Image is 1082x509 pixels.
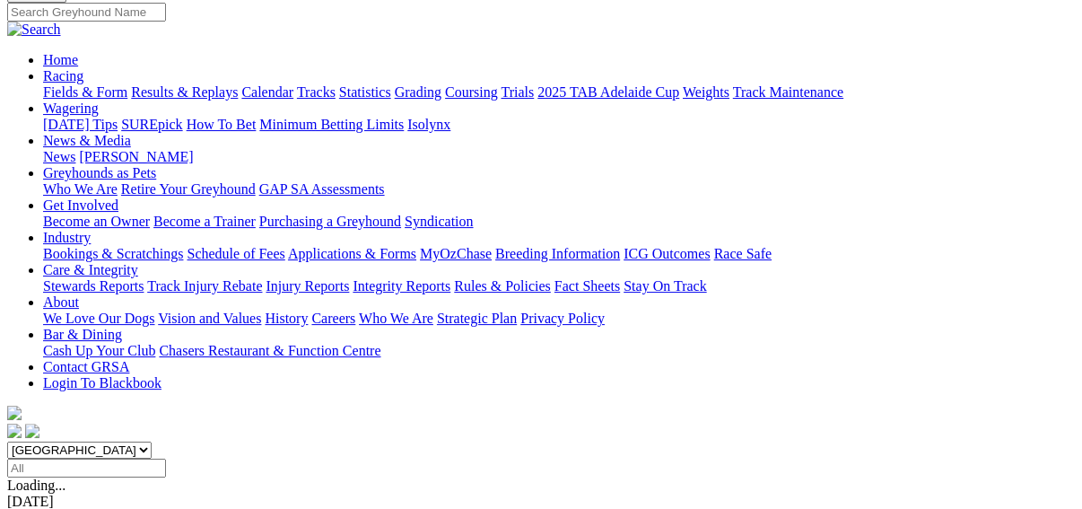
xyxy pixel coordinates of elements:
[501,84,534,100] a: Trials
[158,311,261,326] a: Vision and Values
[43,343,155,358] a: Cash Up Your Club
[454,278,551,294] a: Rules & Policies
[43,149,1075,165] div: News & Media
[437,311,517,326] a: Strategic Plan
[420,246,492,261] a: MyOzChase
[43,359,129,374] a: Contact GRSA
[241,84,293,100] a: Calendar
[43,84,127,100] a: Fields & Form
[395,84,441,100] a: Grading
[7,459,166,478] input: Select date
[43,181,118,197] a: Who We Are
[733,84,843,100] a: Track Maintenance
[43,246,1075,262] div: Industry
[7,3,166,22] input: Search
[311,311,355,326] a: Careers
[43,278,144,294] a: Stewards Reports
[259,181,385,197] a: GAP SA Assessments
[537,84,679,100] a: 2025 TAB Adelaide Cup
[7,478,65,493] span: Loading...
[266,278,349,294] a: Injury Reports
[43,117,118,132] a: [DATE] Tips
[79,149,193,164] a: [PERSON_NAME]
[407,117,450,132] a: Isolynx
[187,117,257,132] a: How To Bet
[131,84,238,100] a: Results & Replays
[297,84,336,100] a: Tracks
[25,424,39,438] img: twitter.svg
[43,311,154,326] a: We Love Our Dogs
[339,84,391,100] a: Statistics
[43,165,156,180] a: Greyhounds as Pets
[288,246,416,261] a: Applications & Forms
[520,311,605,326] a: Privacy Policy
[259,117,404,132] a: Minimum Betting Limits
[7,22,61,38] img: Search
[43,294,79,310] a: About
[153,214,256,229] a: Become a Trainer
[43,327,122,342] a: Bar & Dining
[43,214,1075,230] div: Get Involved
[554,278,620,294] a: Fact Sheets
[265,311,308,326] a: History
[159,343,380,358] a: Chasers Restaurant & Function Centre
[43,197,118,213] a: Get Involved
[43,278,1075,294] div: Care & Integrity
[43,230,91,245] a: Industry
[187,246,284,261] a: Schedule of Fees
[43,133,131,148] a: News & Media
[43,149,75,164] a: News
[359,311,433,326] a: Who We Are
[259,214,401,229] a: Purchasing a Greyhound
[43,181,1075,197] div: Greyhounds as Pets
[43,214,150,229] a: Become an Owner
[624,246,710,261] a: ICG Outcomes
[43,375,161,391] a: Login To Blackbook
[7,406,22,420] img: logo-grsa-white.png
[43,84,1075,101] div: Racing
[683,84,729,100] a: Weights
[43,117,1075,133] div: Wagering
[121,181,256,197] a: Retire Your Greyhound
[43,68,83,83] a: Racing
[445,84,498,100] a: Coursing
[43,101,99,116] a: Wagering
[43,52,78,67] a: Home
[147,278,262,294] a: Track Injury Rebate
[43,262,138,277] a: Care & Integrity
[405,214,473,229] a: Syndication
[7,424,22,438] img: facebook.svg
[353,278,450,294] a: Integrity Reports
[495,246,620,261] a: Breeding Information
[713,246,771,261] a: Race Safe
[43,343,1075,359] div: Bar & Dining
[43,246,183,261] a: Bookings & Scratchings
[43,311,1075,327] div: About
[121,117,182,132] a: SUREpick
[624,278,706,294] a: Stay On Track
